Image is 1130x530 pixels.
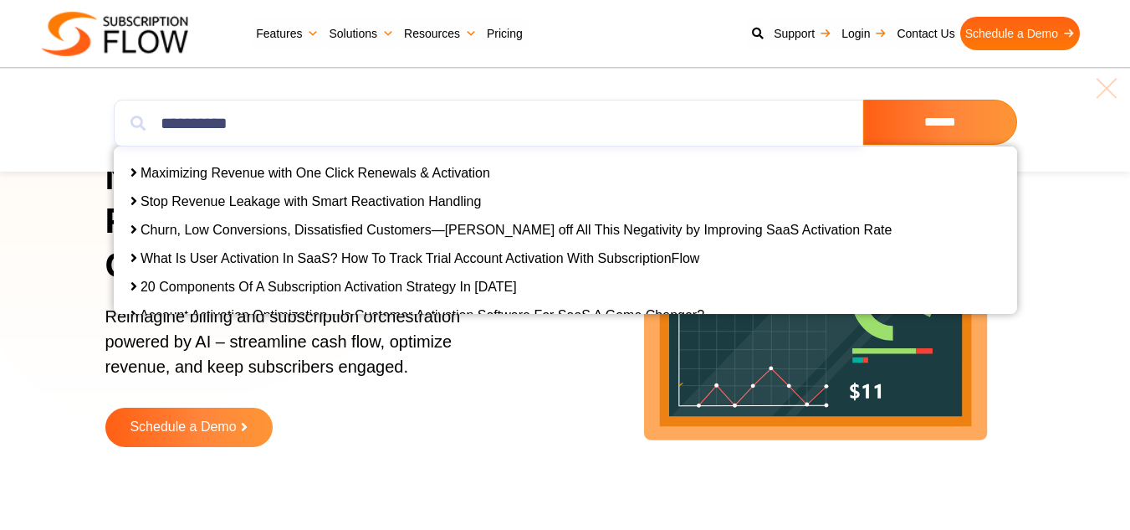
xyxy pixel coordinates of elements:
a: Pricing [482,17,528,50]
a: Features [251,17,324,50]
a: Schedule a Demo [105,408,273,447]
a: 20 Components Of A Subscription Activation Strategy In [DATE] [141,280,517,294]
a: Maximizing Revenue with One Click Renewals & Activation [141,166,490,180]
a: Stop Revenue Leakage with Smart Reactivation Handling [141,194,481,208]
a: Solutions [324,17,399,50]
a: Support [769,17,836,50]
a: Account Activation Optimization—Is Customer Activation Software For SaaS A Game Changer? [140,308,704,322]
a: Login [836,17,892,50]
a: Churn, Low Conversions, Dissatisfied Customers—[PERSON_NAME] off All This Negativity by Improving... [141,223,892,237]
a: Resources [399,17,482,50]
a: Schedule a Demo [960,17,1080,50]
h1: Next-Gen AI Billing Platform to Power Growth [105,156,522,288]
a: Contact Us [892,17,959,50]
p: Reimagine billing and subscription orchestration powered by AI – streamline cash flow, optimize r... [105,304,501,396]
img: Subscriptionflow [42,12,188,56]
iframe: Intercom live chat [1073,473,1113,513]
a: What Is User Activation In SaaS? How To Track Trial Account Activation With SubscriptionFlow [141,251,699,265]
span: Schedule a Demo [130,420,236,435]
